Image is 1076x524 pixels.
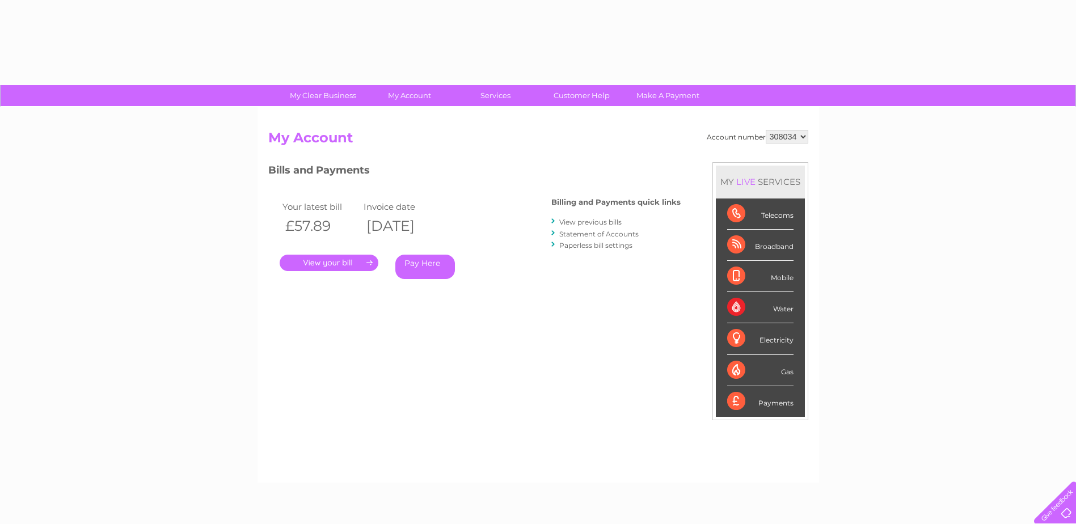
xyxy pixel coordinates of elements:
[727,386,794,417] div: Payments
[268,162,681,182] h3: Bills and Payments
[727,355,794,386] div: Gas
[559,230,639,238] a: Statement of Accounts
[280,214,361,238] th: £57.89
[361,199,442,214] td: Invoice date
[727,230,794,261] div: Broadband
[734,176,758,187] div: LIVE
[621,85,715,106] a: Make A Payment
[727,261,794,292] div: Mobile
[535,85,628,106] a: Customer Help
[727,323,794,354] div: Electricity
[707,130,808,143] div: Account number
[276,85,370,106] a: My Clear Business
[716,166,805,198] div: MY SERVICES
[551,198,681,206] h4: Billing and Payments quick links
[449,85,542,106] a: Services
[268,130,808,151] h2: My Account
[395,255,455,279] a: Pay Here
[280,199,361,214] td: Your latest bill
[559,241,632,250] a: Paperless bill settings
[559,218,622,226] a: View previous bills
[361,214,442,238] th: [DATE]
[362,85,456,106] a: My Account
[727,292,794,323] div: Water
[280,255,378,271] a: .
[727,198,794,230] div: Telecoms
